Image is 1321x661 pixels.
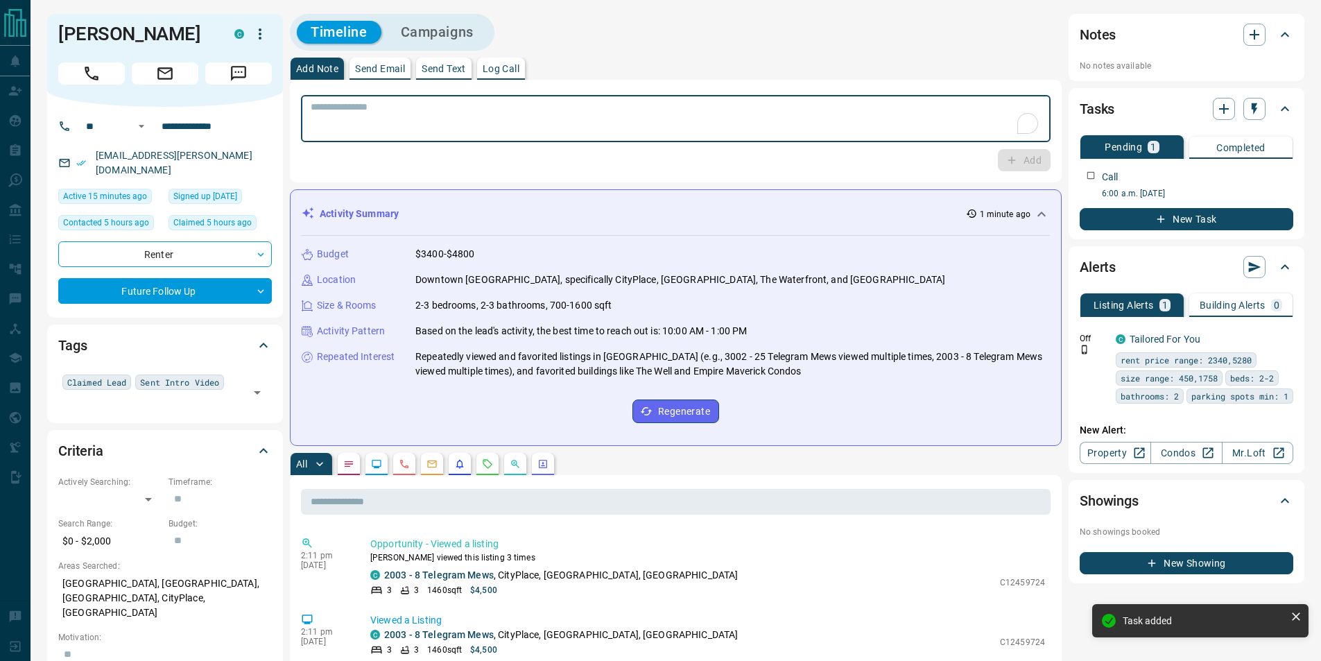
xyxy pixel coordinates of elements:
[427,644,462,656] p: 1460 sqft
[296,64,338,74] p: Add Note
[169,476,272,488] p: Timeframe:
[1162,300,1168,310] p: 1
[58,476,162,488] p: Actively Searching:
[1080,208,1293,230] button: New Task
[58,517,162,530] p: Search Range:
[470,584,497,596] p: $4,500
[96,150,252,175] a: [EMAIL_ADDRESS][PERSON_NAME][DOMAIN_NAME]
[234,29,244,39] div: condos.ca
[427,584,462,596] p: 1460 sqft
[422,64,466,74] p: Send Text
[510,458,521,470] svg: Opportunities
[1121,353,1252,367] span: rent price range: 2340,5280
[169,189,272,208] div: Wed Aug 31 2022
[58,530,162,553] p: $0 - $2,000
[301,637,349,646] p: [DATE]
[1121,371,1218,385] span: size range: 450,1758
[1080,250,1293,284] div: Alerts
[301,627,349,637] p: 2:11 pm
[1130,334,1200,345] a: Tailored For You
[980,208,1030,221] p: 1 minute ago
[1080,345,1089,354] svg: Push Notification Only
[173,216,252,230] span: Claimed 5 hours ago
[1080,423,1293,438] p: New Alert:
[248,383,267,402] button: Open
[132,62,198,85] span: Email
[1102,187,1293,200] p: 6:00 a.m. [DATE]
[470,644,497,656] p: $4,500
[1080,332,1107,345] p: Off
[454,458,465,470] svg: Listing Alerts
[1000,576,1045,589] p: C12459724
[1200,300,1266,310] p: Building Alerts
[370,630,380,639] div: condos.ca
[483,64,519,74] p: Log Call
[58,560,272,572] p: Areas Searched:
[58,572,272,624] p: [GEOGRAPHIC_DATA], [GEOGRAPHIC_DATA], [GEOGRAPHIC_DATA], CityPlace, [GEOGRAPHIC_DATA]
[301,551,349,560] p: 2:11 pm
[317,273,356,287] p: Location
[399,458,410,470] svg: Calls
[1080,92,1293,126] div: Tasks
[58,215,162,234] div: Tue Oct 14 2025
[58,189,162,208] div: Tue Oct 14 2025
[1121,389,1179,403] span: bathrooms: 2
[1116,334,1125,344] div: condos.ca
[302,201,1050,227] div: Activity Summary1 minute ago
[317,324,385,338] p: Activity Pattern
[387,584,392,596] p: 3
[1123,615,1285,626] div: Task added
[1080,98,1114,120] h2: Tasks
[301,560,349,570] p: [DATE]
[133,118,150,135] button: Open
[1216,143,1266,153] p: Completed
[58,631,272,644] p: Motivation:
[384,629,494,640] a: 2003 - 8 Telegram Mews
[58,278,272,304] div: Future Follow Up
[1080,552,1293,574] button: New Showing
[58,23,214,45] h1: [PERSON_NAME]
[1150,142,1156,152] p: 1
[537,458,549,470] svg: Agent Actions
[384,569,494,581] a: 2003 - 8 Telegram Mews
[415,350,1050,379] p: Repeatedly viewed and favorited listings in [GEOGRAPHIC_DATA] (e.g., 3002 - 25 Telegram Mews view...
[67,375,126,389] span: Claimed Lead
[63,216,149,230] span: Contacted 5 hours ago
[1080,256,1116,278] h2: Alerts
[63,189,147,203] span: Active 15 minutes ago
[1191,389,1288,403] span: parking spots min: 1
[296,459,307,469] p: All
[169,517,272,530] p: Budget:
[371,458,382,470] svg: Lead Browsing Activity
[384,568,738,583] p: , CityPlace, [GEOGRAPHIC_DATA], [GEOGRAPHIC_DATA]
[1080,484,1293,517] div: Showings
[415,324,747,338] p: Based on the lead's activity, the best time to reach out is: 10:00 AM - 1:00 PM
[1080,60,1293,72] p: No notes available
[140,375,219,389] span: Sent Intro Video
[1150,442,1222,464] a: Condos
[1222,442,1293,464] a: Mr.Loft
[1274,300,1279,310] p: 0
[58,241,272,267] div: Renter
[1080,18,1293,51] div: Notes
[1080,526,1293,538] p: No showings booked
[173,189,237,203] span: Signed up [DATE]
[414,584,419,596] p: 3
[311,101,1041,137] textarea: To enrich screen reader interactions, please activate Accessibility in Grammarly extension settings
[320,207,399,221] p: Activity Summary
[343,458,354,470] svg: Notes
[387,644,392,656] p: 3
[482,458,493,470] svg: Requests
[297,21,381,44] button: Timeline
[58,329,272,362] div: Tags
[1080,24,1116,46] h2: Notes
[1080,490,1139,512] h2: Showings
[370,613,1045,628] p: Viewed a Listing
[1102,170,1119,184] p: Call
[414,644,419,656] p: 3
[169,215,272,234] div: Tue Oct 14 2025
[355,64,405,74] p: Send Email
[205,62,272,85] span: Message
[1230,371,1274,385] span: beds: 2-2
[1094,300,1154,310] p: Listing Alerts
